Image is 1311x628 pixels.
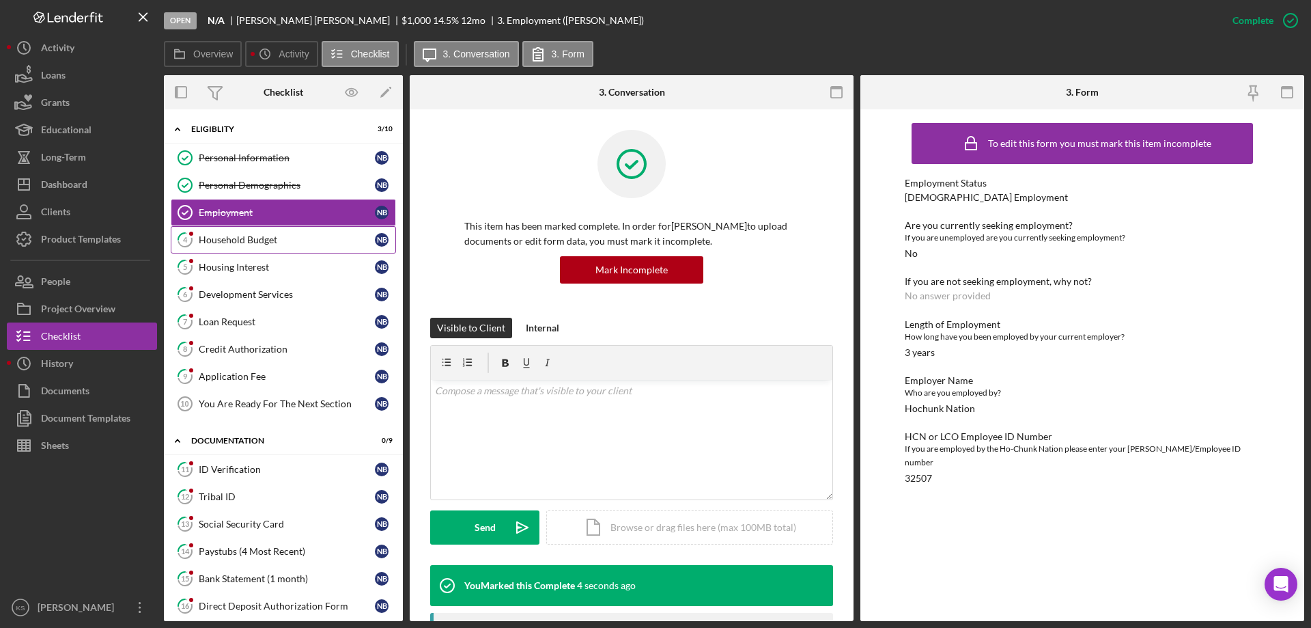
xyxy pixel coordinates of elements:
[905,220,1260,231] div: Are you currently seeking employment?
[199,573,375,584] div: Bank Statement (1 month)
[199,316,375,327] div: Loan Request
[279,49,309,59] label: Activity
[552,49,584,59] label: 3. Form
[236,15,401,26] div: [PERSON_NAME] [PERSON_NAME]
[375,151,389,165] div: N B
[199,207,375,218] div: Employment
[181,492,189,501] tspan: 12
[464,580,575,591] div: You Marked this Complete
[7,62,157,89] button: Loans
[183,290,188,299] tspan: 6
[368,125,393,133] div: 3 / 10
[905,431,1260,442] div: HCN or LCO Employee ID Number
[199,152,375,163] div: Personal Information
[526,318,559,338] div: Internal
[171,538,396,565] a: 14Paystubs (4 Most Recent)NB
[1066,87,1099,98] div: 3. Form
[41,144,86,174] div: Long-Term
[199,601,375,612] div: Direct Deposit Authorization Form
[34,594,123,625] div: [PERSON_NAME]
[183,372,188,381] tspan: 9
[7,323,157,350] button: Checklist
[905,248,918,259] div: No
[183,344,187,353] tspan: 8
[208,15,225,26] b: N/A
[437,318,505,338] div: Visible to Client
[375,206,389,219] div: N B
[7,350,157,377] button: History
[199,464,375,475] div: ID Verification
[375,370,389,383] div: N B
[41,295,115,326] div: Project Overview
[7,268,157,295] button: People
[164,12,197,29] div: Open
[181,547,190,556] tspan: 14
[181,601,190,610] tspan: 16
[41,377,89,408] div: Documents
[171,144,396,172] a: Personal InformationNB
[199,371,375,382] div: Application Fee
[375,315,389,329] div: N B
[171,199,396,226] a: EmploymentNB
[183,235,188,244] tspan: 4
[7,144,157,171] a: Long-Term
[41,323,81,353] div: Checklist
[375,463,389,476] div: N B
[171,483,396,510] a: 12Tribal IDNB
[351,49,390,59] label: Checklist
[41,198,70,229] div: Clients
[497,15,644,26] div: 3. Employment ([PERSON_NAME])
[199,234,375,245] div: Household Budget
[7,295,157,323] button: Project Overview
[41,226,121,256] div: Product Templates
[171,592,396,620] a: 16Direct Deposit Authorization FormNB
[7,405,157,432] button: Document Templates
[430,510,539,545] button: Send
[375,288,389,301] div: N B
[199,262,375,273] div: Housing Interest
[375,397,389,411] div: N B
[1265,568,1297,601] div: Open Intercom Messenger
[905,386,1260,400] div: Who are you employed by?
[905,178,1260,189] div: Employment Status
[905,319,1260,330] div: Length of Employment
[41,350,73,381] div: History
[375,572,389,586] div: N B
[7,171,157,198] a: Dashboard
[7,226,157,253] button: Product Templates
[375,545,389,558] div: N B
[183,317,188,326] tspan: 7
[475,510,496,545] div: Send
[180,400,188,408] tspan: 10
[41,116,91,147] div: Educational
[41,62,66,92] div: Loans
[7,34,157,62] button: Activity
[988,138,1211,149] div: To edit this form you must mark this item incomplete
[905,231,1260,245] div: If you are unemployed are you currently seeking employment?
[464,219,799,249] p: This item has been marked complete. In order for [PERSON_NAME] to upload documents or edit form d...
[199,519,375,530] div: Social Security Card
[7,89,157,116] button: Grants
[577,580,636,591] time: 2025-09-19 16:13
[7,432,157,459] a: Sheets
[171,390,396,418] a: 10You Are Ready For The Next SectionNB
[7,377,157,405] a: Documents
[430,318,512,338] button: Visible to Client
[181,465,189,474] tspan: 11
[905,330,1260,344] div: How long have you been employed by your current employer?
[41,432,69,463] div: Sheets
[41,89,70,120] div: Grants
[461,15,485,26] div: 12 mo
[401,14,431,26] span: $1,000
[199,546,375,557] div: Paystubs (4 Most Recent)
[183,262,187,271] tspan: 5
[375,490,389,504] div: N B
[171,226,396,254] a: 4Household BudgetNB
[171,172,396,199] a: Personal DemographicsNB
[7,198,157,226] a: Clients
